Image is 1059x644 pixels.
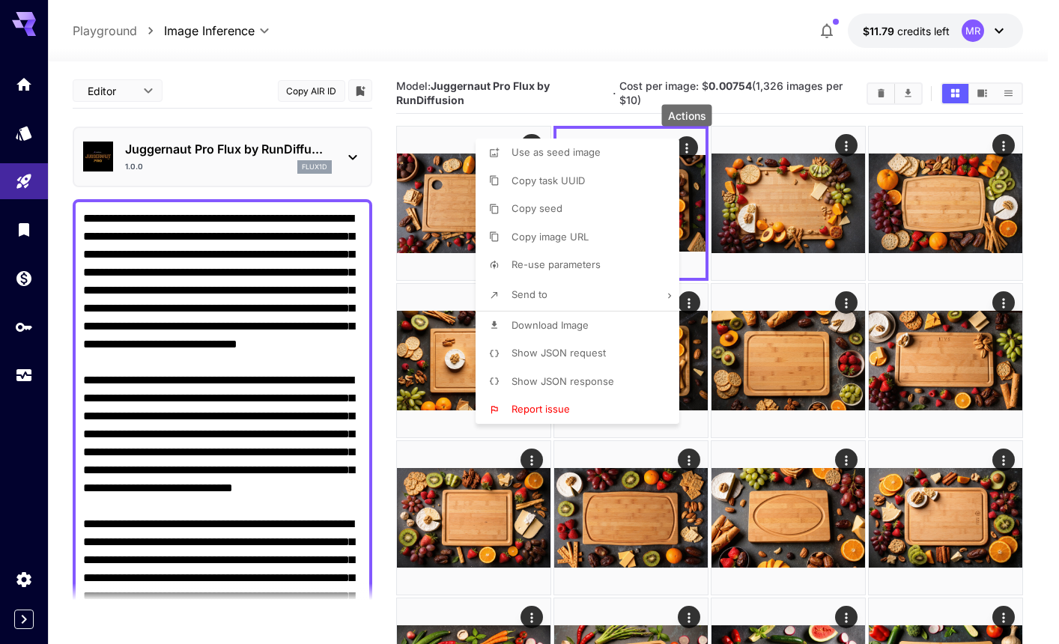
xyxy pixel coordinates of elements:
span: Copy task UUID [512,174,585,186]
span: Copy seed [512,202,562,214]
span: Send to [512,288,547,300]
span: Report issue [512,403,570,415]
span: Show JSON request [512,347,606,359]
span: Download Image [512,319,589,331]
span: Show JSON response [512,375,614,387]
div: Actions [662,105,712,127]
span: Use as seed image [512,146,601,158]
span: Re-use parameters [512,258,601,270]
span: Copy image URL [512,231,589,243]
